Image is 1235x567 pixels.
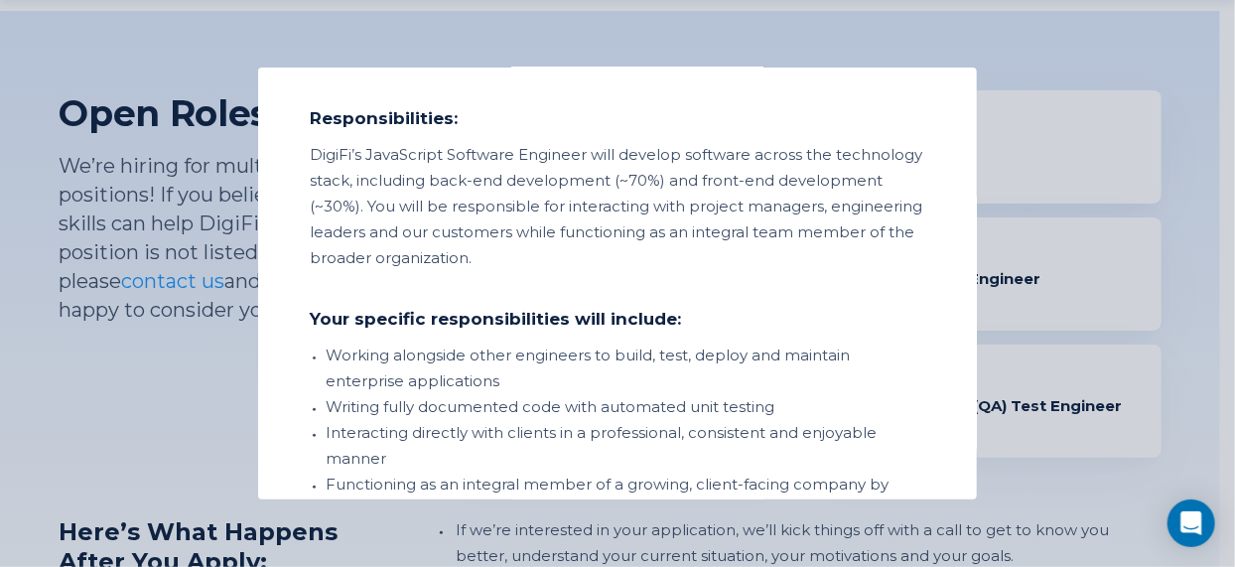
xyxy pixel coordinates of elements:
li: Interacting directly with clients in a professional, consistent and enjoyable manner [326,420,925,472]
li: Working alongside other engineers to build, test, deploy and maintain enterprise applications [326,343,925,394]
li: Functioning as an integral member of a growing, client-facing company by keeping a positive attit... [326,472,925,523]
li: Writing fully documented code with automated unit testing [326,394,925,420]
div: Your specific responsibilities will include: [310,307,925,331]
div: Responsibilities: [310,106,925,130]
div: DigiFi’s JavaScript Software Engineer will develop software across the technology stack, includin... [310,142,925,271]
